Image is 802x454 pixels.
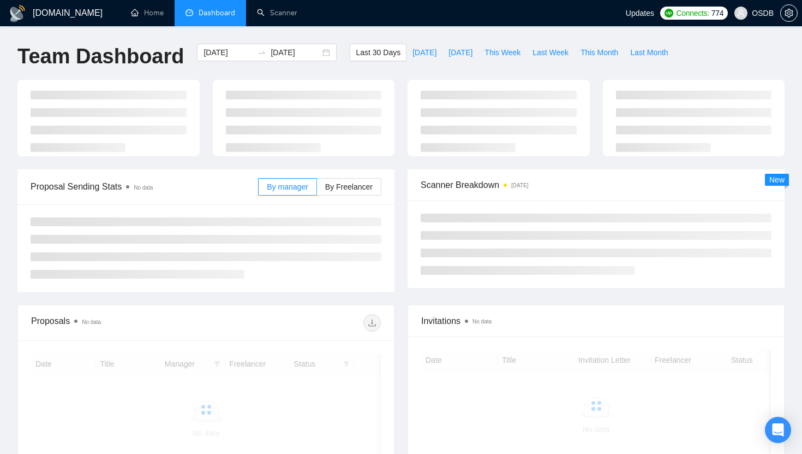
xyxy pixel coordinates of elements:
span: Updates [626,9,654,17]
span: By manager [267,182,308,191]
input: End date [271,46,320,58]
span: Invitations [421,314,771,328]
span: No data [134,185,153,191]
a: setting [780,9,798,17]
time: [DATE] [511,182,528,188]
button: Last Month [624,44,674,61]
img: logo [9,5,26,22]
span: Scanner Breakdown [421,178,771,192]
button: [DATE] [442,44,478,61]
span: This Week [484,46,520,58]
span: Connects: [677,7,709,19]
button: Last 30 Days [350,44,406,61]
button: This Week [478,44,526,61]
button: Last Week [526,44,574,61]
span: Last 30 Days [356,46,400,58]
span: [DATE] [412,46,436,58]
span: dashboard [185,9,193,16]
button: setting [780,4,798,22]
a: homeHome [131,8,164,17]
span: No data [82,319,101,325]
div: Proposals [31,314,206,332]
span: This Month [580,46,618,58]
button: This Month [574,44,624,61]
span: user [737,9,745,17]
h1: Team Dashboard [17,44,184,69]
button: [DATE] [406,44,442,61]
span: Last Week [532,46,568,58]
a: searchScanner [257,8,297,17]
span: 774 [711,7,723,19]
div: Open Intercom Messenger [765,417,791,443]
img: upwork-logo.png [665,9,673,17]
span: [DATE] [448,46,472,58]
span: No data [472,319,492,325]
span: New [769,175,785,184]
span: Dashboard [199,8,235,17]
span: swap-right [258,48,266,57]
span: By Freelancer [325,182,373,191]
span: Proposal Sending Stats [31,180,258,193]
input: Start date [204,46,253,58]
span: to [258,48,266,57]
span: Last Month [630,46,668,58]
